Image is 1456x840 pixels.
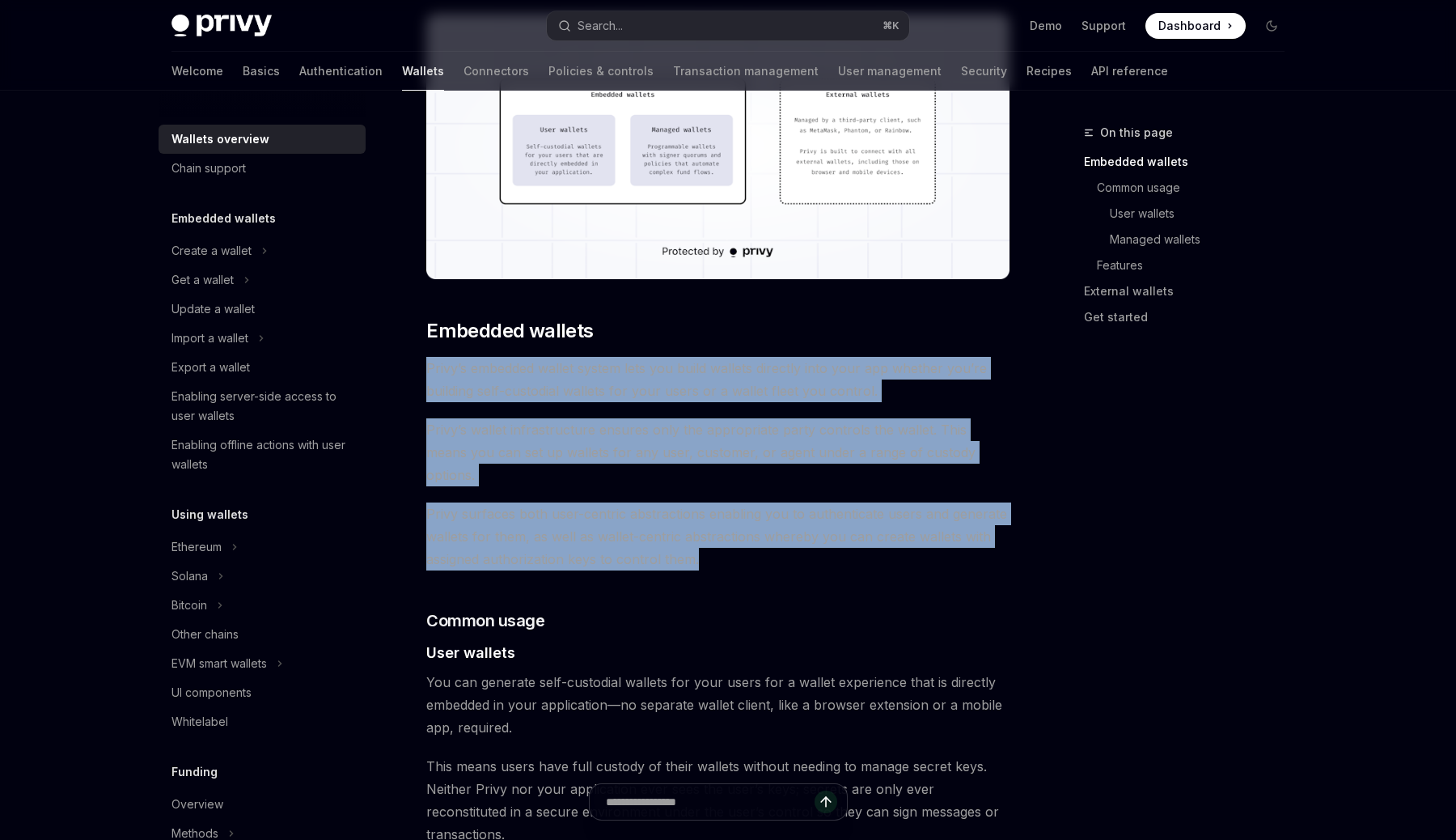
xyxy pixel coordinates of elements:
[171,159,246,178] div: Chain support
[1030,18,1062,34] a: Demo
[547,11,909,40] button: Search...⌘K
[1084,304,1297,330] a: Get started
[426,14,1009,279] img: images/walletoverview.png
[578,16,623,36] div: Search...
[171,435,356,474] div: Enabling offline actions with user wallets
[1081,18,1126,34] a: Support
[1145,13,1246,39] a: Dashboard
[159,678,366,707] a: UI components
[171,566,208,586] div: Solana
[1110,201,1297,227] a: User wallets
[1026,52,1072,91] a: Recipes
[171,387,356,426] div: Enabling server-side access to user wallets
[171,129,269,149] div: Wallets overview
[1110,227,1297,252] a: Managed wallets
[426,609,544,632] span: Common usage
[426,357,1009,402] span: Privy’s embedded wallet system lets you build wallets directly into your app whether you’re build...
[159,382,366,431] a: Enabling server-side access to user wallets
[159,790,366,819] a: Overview
[159,295,366,324] a: Update a wallet
[1100,123,1173,142] span: On this page
[426,418,1009,486] span: Privy’s wallet infrastructure ensures only the appropriate party controls the wallet. This means ...
[171,52,223,91] a: Welcome
[1259,13,1285,39] button: Toggle dark mode
[171,505,248,524] h5: Using wallets
[159,154,366,183] a: Chain support
[882,19,899,32] span: ⌘ K
[159,353,366,382] a: Export a wallet
[673,52,819,91] a: Transaction management
[426,671,1009,739] span: You can generate self-custodial wallets for your users for a wallet experience that is directly e...
[171,537,222,557] div: Ethereum
[815,791,837,813] button: Send message
[961,52,1007,91] a: Security
[171,270,234,290] div: Get a wallet
[1084,278,1297,304] a: External wallets
[426,642,515,664] span: User wallets
[838,52,942,91] a: User management
[171,625,239,644] div: Other chains
[463,52,529,91] a: Connectors
[159,125,366,154] a: Wallets overview
[1091,52,1168,91] a: API reference
[171,654,267,673] div: EVM smart wallets
[1097,252,1297,278] a: Features
[426,503,1009,571] span: Privy surfaces both user-centric abstractions enabling you to authenticate users and generate wal...
[1158,18,1221,34] span: Dashboard
[171,209,276,228] h5: Embedded wallets
[171,596,207,615] div: Bitcoin
[171,712,228,732] div: Whitelabel
[299,52,383,91] a: Authentication
[171,683,252,702] div: UI components
[171,299,255,319] div: Update a wallet
[1097,175,1297,201] a: Common usage
[171,15,272,37] img: dark logo
[171,241,252,261] div: Create a wallet
[171,329,248,348] div: Import a wallet
[159,620,366,649] a: Other chains
[548,52,654,91] a: Policies & controls
[243,52,280,91] a: Basics
[402,52,444,91] a: Wallets
[159,431,366,479] a: Enabling offline actions with user wallets
[159,707,366,736] a: Whitelabel
[426,318,593,344] span: Embedded wallets
[171,762,218,782] h5: Funding
[171,358,250,377] div: Export a wallet
[171,795,223,814] div: Overview
[1084,149,1297,175] a: Embedded wallets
